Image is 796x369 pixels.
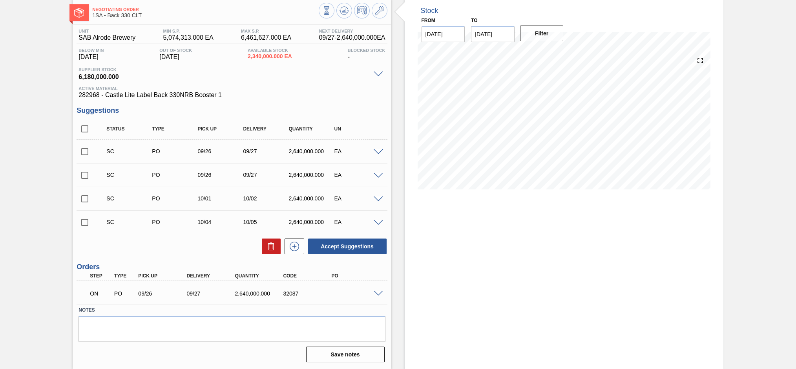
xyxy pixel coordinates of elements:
div: 09/27/2025 [184,290,239,297]
label: Notes [79,305,385,316]
div: Purchase order [150,195,201,202]
div: Purchase order [150,172,201,178]
input: mm/dd/yyyy [471,26,515,42]
div: PO [329,273,383,279]
div: 2,640,000.000 [287,195,338,202]
div: Suggestion Created [104,195,155,202]
div: Quantity [233,273,287,279]
span: MAX S.P. [241,29,291,33]
span: 1SA - Back 330 CLT [92,13,318,18]
div: 32087 [281,290,335,297]
div: Delivery [184,273,239,279]
span: 09/27 - 2,640,000.000 EA [319,34,385,41]
div: 09/26/2025 [195,172,246,178]
div: 2,640,000.000 [233,290,287,297]
div: Suggestion Created [104,148,155,154]
span: MIN S.P. [163,29,214,33]
div: Delete Suggestions [258,239,281,254]
div: Pick up [136,273,190,279]
span: Unit [79,29,135,33]
span: Supplier Stock [79,67,369,72]
div: EA [332,219,383,225]
div: Code [281,273,335,279]
span: Active Material [79,86,385,91]
input: mm/dd/yyyy [422,26,465,42]
button: Stocks Overview [319,3,334,18]
div: Purchase order [112,290,138,297]
div: 09/26/2025 [195,148,246,154]
h3: Suggestions [77,106,387,115]
div: Suggestion Created [104,172,155,178]
div: UN [332,126,383,132]
span: Below Min [79,48,104,53]
div: EA [332,148,383,154]
div: 10/02/2025 [241,195,292,202]
div: Suggestion Created [104,219,155,225]
span: Negotiating Order [92,7,318,12]
div: EA [332,195,383,202]
div: Stock [421,7,438,15]
div: Purchase order [150,148,201,154]
div: 09/27/2025 [241,148,292,154]
div: EA [332,172,383,178]
div: 2,640,000.000 [287,219,338,225]
span: SAB Alrode Brewery [79,34,135,41]
div: Delivery [241,126,292,132]
p: ON [90,290,111,297]
div: 2,640,000.000 [287,148,338,154]
button: Filter [520,26,564,41]
div: 2,640,000.000 [287,172,338,178]
div: Pick up [195,126,246,132]
span: [DATE] [79,53,104,61]
div: Type [150,126,201,132]
div: 09/27/2025 [241,172,292,178]
button: Go to Master Data / General [372,3,387,18]
button: Schedule Inventory [354,3,370,18]
span: Out Of Stock [159,48,192,53]
span: Next Delivery [319,29,385,33]
div: 10/04/2025 [195,219,246,225]
div: Negotiating Order [88,285,113,302]
div: Purchase order [150,219,201,225]
div: Quantity [287,126,338,132]
span: 6,180,000.000 [79,72,369,80]
button: Accept Suggestions [308,239,387,254]
span: 6,461,627.000 EA [241,34,291,41]
span: 5,074,313.000 EA [163,34,214,41]
span: 282968 - Castle Lite Label Back 330NRB Booster 1 [79,92,385,99]
button: Save notes [306,347,385,362]
button: Update Chart [336,3,352,18]
div: New suggestion [281,239,304,254]
img: Ícone [74,8,84,18]
div: Accept Suggestions [304,238,387,255]
label: to [471,18,477,23]
label: From [422,18,435,23]
div: Type [112,273,138,279]
span: 2,340,000.000 EA [248,53,292,59]
div: Status [104,126,155,132]
span: [DATE] [159,53,192,61]
div: Step [88,273,113,279]
div: 09/26/2025 [136,290,190,297]
div: 10/01/2025 [195,195,246,202]
span: Blocked Stock [348,48,385,53]
span: Available Stock [248,48,292,53]
h3: Orders [77,263,387,271]
div: - [346,48,387,61]
div: 10/05/2025 [241,219,292,225]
